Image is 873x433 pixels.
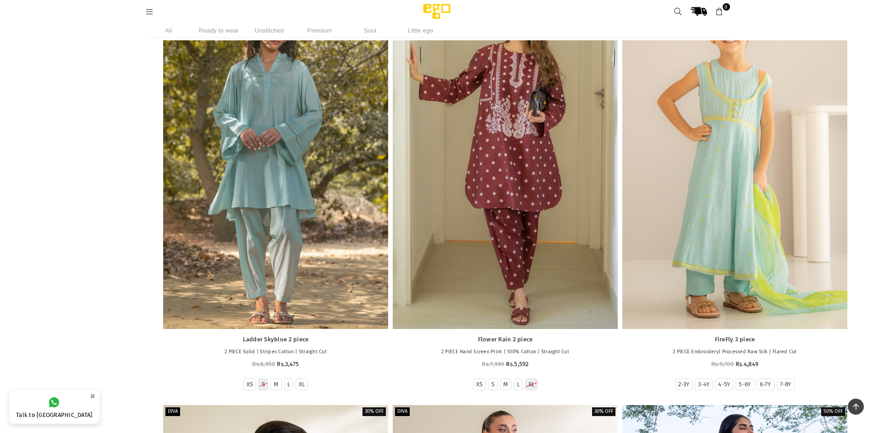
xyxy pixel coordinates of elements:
[297,23,343,38] li: Premium
[503,381,508,389] label: M
[670,3,686,20] a: Search
[736,361,758,367] span: Rs.4,849
[9,390,99,424] a: Talk to [GEOGRAPHIC_DATA]
[698,381,709,389] label: 3-4Y
[482,361,504,367] span: Rs.7,990
[506,361,528,367] span: Rs.5,592
[718,381,730,389] label: 4-5Y
[711,361,734,367] span: Rs.9,700
[592,407,615,416] label: 30% off
[528,381,535,389] label: XL
[165,407,180,416] label: Diva
[168,336,384,344] a: Ladder Skyblue 2 piece
[627,348,843,356] p: 3 PIECE Embroidery| Processed Raw Silk | Flared Cut
[274,381,278,389] label: M
[146,23,192,38] li: All
[517,381,520,389] label: L
[739,381,751,389] label: 5-6Y
[347,23,393,38] li: Soul
[821,407,845,416] label: 50% off
[678,381,689,389] label: 2-3Y
[398,23,444,38] li: Little ego
[398,2,476,21] img: Ego
[168,348,384,356] p: 2 PIECE Solid | Stripes Cotton | Straight Cut
[142,8,158,15] a: Menu
[247,23,292,38] li: Unstitched
[760,381,771,389] label: 6-7Y
[395,407,410,416] label: Diva
[262,381,265,389] label: S
[287,381,290,389] label: L
[252,361,275,367] span: Rs.6,950
[299,381,305,389] label: XL
[476,381,483,389] label: XS
[491,381,494,389] label: S
[277,361,299,367] span: Rs.3,475
[780,381,791,389] label: 7-8Y
[627,336,843,344] a: FireFly 3 piece
[196,23,242,38] li: Ready to wear
[397,336,613,344] a: Flower Rain 2 piece
[397,348,613,356] p: 2 PIECE Hand Screen Print | 100% Cotton | Straight Cut
[723,3,730,11] span: 0
[711,3,728,20] a: 0
[87,389,98,404] button: ×
[362,407,386,416] label: 30% off
[247,381,253,389] label: XS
